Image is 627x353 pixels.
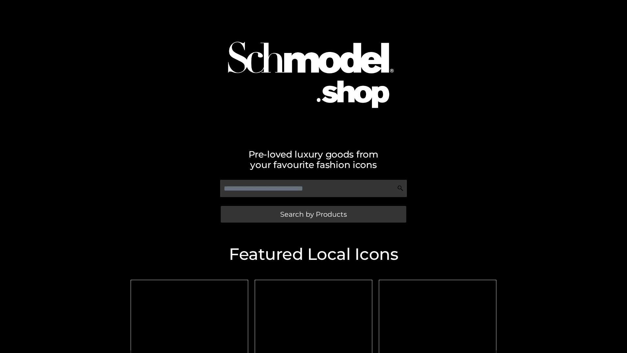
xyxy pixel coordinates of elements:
h2: Featured Local Icons​ [127,246,500,262]
h2: Pre-loved luxury goods from your favourite fashion icons [127,149,500,170]
a: Search by Products [221,206,406,223]
span: Search by Products [280,211,347,218]
img: Search Icon [397,185,404,192]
